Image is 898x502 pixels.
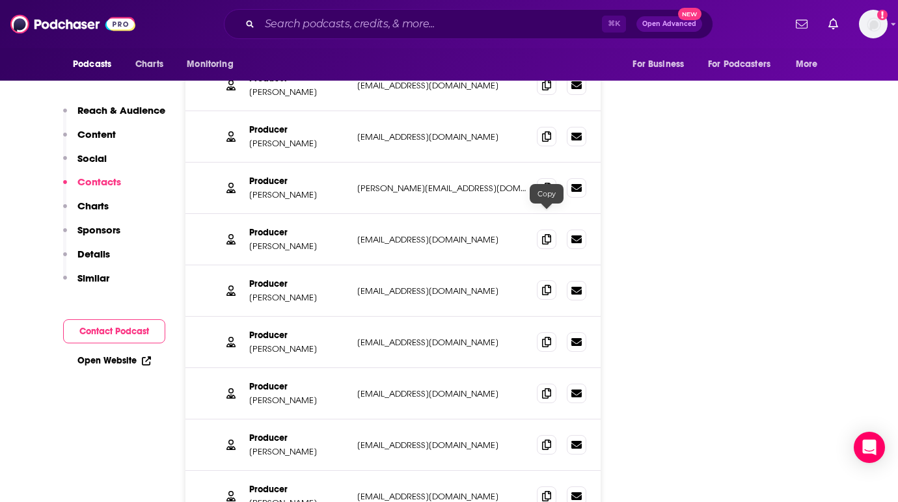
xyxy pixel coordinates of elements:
[63,319,165,343] button: Contact Podcast
[791,13,813,35] a: Show notifications dropdown
[260,14,602,34] input: Search podcasts, credits, & more...
[63,176,121,200] button: Contacts
[249,138,347,149] p: [PERSON_NAME]
[64,52,128,77] button: open menu
[10,12,135,36] img: Podchaser - Follow, Share and Rate Podcasts
[77,128,116,140] p: Content
[187,55,233,73] span: Monitoring
[357,440,526,451] p: [EMAIL_ADDRESS][DOMAIN_NAME]
[77,248,110,260] p: Details
[708,55,770,73] span: For Podcasters
[63,248,110,272] button: Details
[642,21,696,27] span: Open Advanced
[877,10,888,20] svg: Add a profile image
[357,285,526,297] p: [EMAIL_ADDRESS][DOMAIN_NAME]
[357,388,526,399] p: [EMAIL_ADDRESS][DOMAIN_NAME]
[249,446,347,457] p: [PERSON_NAME]
[249,278,347,289] p: Producer
[77,200,109,212] p: Charts
[859,10,888,38] button: Show profile menu
[823,13,843,35] a: Show notifications dropdown
[854,432,885,463] div: Open Intercom Messenger
[636,16,702,32] button: Open AdvancedNew
[249,189,347,200] p: [PERSON_NAME]
[63,104,165,128] button: Reach & Audience
[63,128,116,152] button: Content
[249,292,347,303] p: [PERSON_NAME]
[633,55,684,73] span: For Business
[135,55,163,73] span: Charts
[127,52,171,77] a: Charts
[63,224,120,248] button: Sponsors
[63,152,107,176] button: Social
[678,8,701,20] span: New
[249,381,347,392] p: Producer
[357,183,526,194] p: [PERSON_NAME][EMAIL_ADDRESS][DOMAIN_NAME]
[700,52,789,77] button: open menu
[796,55,818,73] span: More
[178,52,250,77] button: open menu
[859,10,888,38] img: User Profile
[787,52,834,77] button: open menu
[249,432,347,443] p: Producer
[357,234,526,245] p: [EMAIL_ADDRESS][DOMAIN_NAME]
[249,124,347,135] p: Producer
[249,343,347,354] p: [PERSON_NAME]
[73,55,111,73] span: Podcasts
[77,152,107,165] p: Social
[602,16,626,33] span: ⌘ K
[77,272,109,284] p: Similar
[249,241,347,252] p: [PERSON_NAME]
[249,86,347,98] p: [PERSON_NAME]
[249,227,347,238] p: Producer
[77,104,165,116] p: Reach & Audience
[63,200,109,224] button: Charts
[357,131,526,142] p: [EMAIL_ADDRESS][DOMAIN_NAME]
[77,224,120,236] p: Sponsors
[77,176,121,188] p: Contacts
[530,184,564,204] div: Copy
[77,355,151,366] a: Open Website
[63,272,109,296] button: Similar
[357,80,526,91] p: [EMAIL_ADDRESS][DOMAIN_NAME]
[623,52,700,77] button: open menu
[249,484,347,495] p: Producer
[249,176,347,187] p: Producer
[249,330,347,341] p: Producer
[859,10,888,38] span: Logged in as jillgoldstein
[224,9,713,39] div: Search podcasts, credits, & more...
[357,491,526,502] p: [EMAIL_ADDRESS][DOMAIN_NAME]
[357,337,526,348] p: [EMAIL_ADDRESS][DOMAIN_NAME]
[249,395,347,406] p: [PERSON_NAME]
